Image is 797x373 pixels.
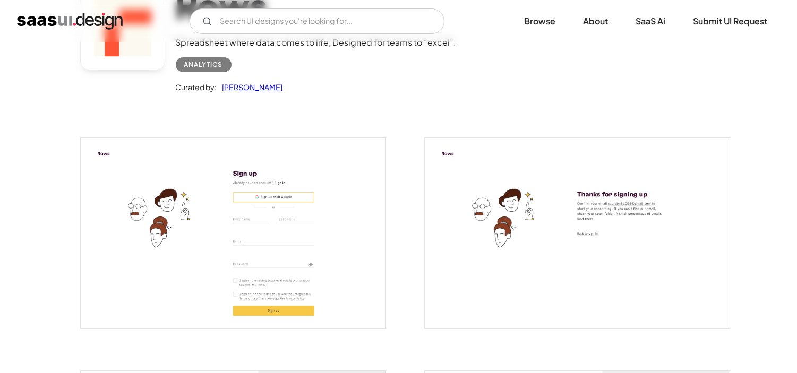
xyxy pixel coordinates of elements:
a: open lightbox [425,138,730,328]
input: Search UI designs you're looking for... [190,8,444,34]
img: 6402fc354dac79149a373109_Rows%20Email%20Confirmation%20Screen.png [425,138,730,328]
a: Browse [511,10,568,33]
a: [PERSON_NAME] [217,81,283,93]
a: SaaS Ai [623,10,678,33]
img: 6402fc2b4dac793fb8372787_Rows%20Signup%20Screen.png [81,138,385,328]
div: Analytics [184,58,223,71]
a: home [17,13,123,30]
div: Spreadsheet where data comes to life, Designed for teams to “excel”. [176,36,457,49]
a: Submit UI Request [680,10,780,33]
a: open lightbox [81,138,385,328]
form: Email Form [190,8,444,34]
a: About [570,10,621,33]
div: Curated by: [176,81,217,93]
